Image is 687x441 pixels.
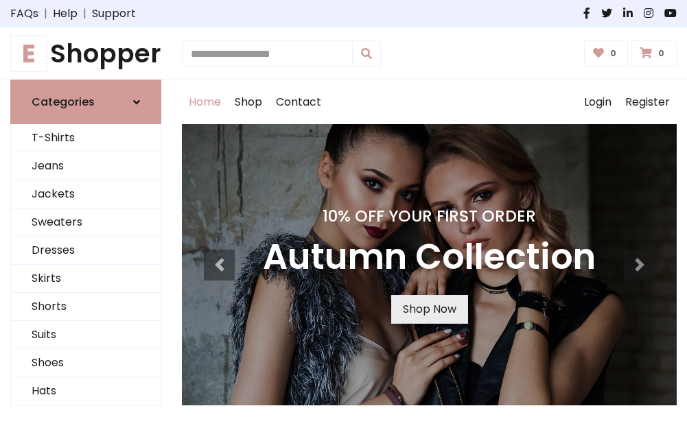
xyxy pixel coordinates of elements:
span: E [10,35,47,72]
h3: Autumn Collection [263,237,596,278]
a: Register [618,80,677,124]
a: Categories [10,80,161,124]
a: Contact [269,80,328,124]
a: Help [53,5,78,22]
a: Support [92,5,136,22]
a: Home [182,80,228,124]
a: Sweaters [11,208,161,237]
a: Shop [228,80,269,124]
span: | [78,5,92,22]
h4: 10% Off Your First Order [263,206,596,226]
a: Jeans [11,152,161,180]
a: 0 [584,40,629,67]
span: | [38,5,53,22]
a: Shoes [11,349,161,377]
a: Dresses [11,237,161,265]
span: 0 [607,47,620,60]
a: Shorts [11,293,161,321]
h1: Shopper [10,38,161,69]
a: Shop Now [391,295,468,324]
a: Hats [11,377,161,405]
a: Login [577,80,618,124]
h6: Categories [32,95,95,108]
span: 0 [655,47,668,60]
a: EShopper [10,38,161,69]
a: Jackets [11,180,161,208]
a: T-Shirts [11,124,161,152]
a: Skirts [11,265,161,293]
a: FAQs [10,5,38,22]
a: 0 [631,40,677,67]
a: Suits [11,321,161,349]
